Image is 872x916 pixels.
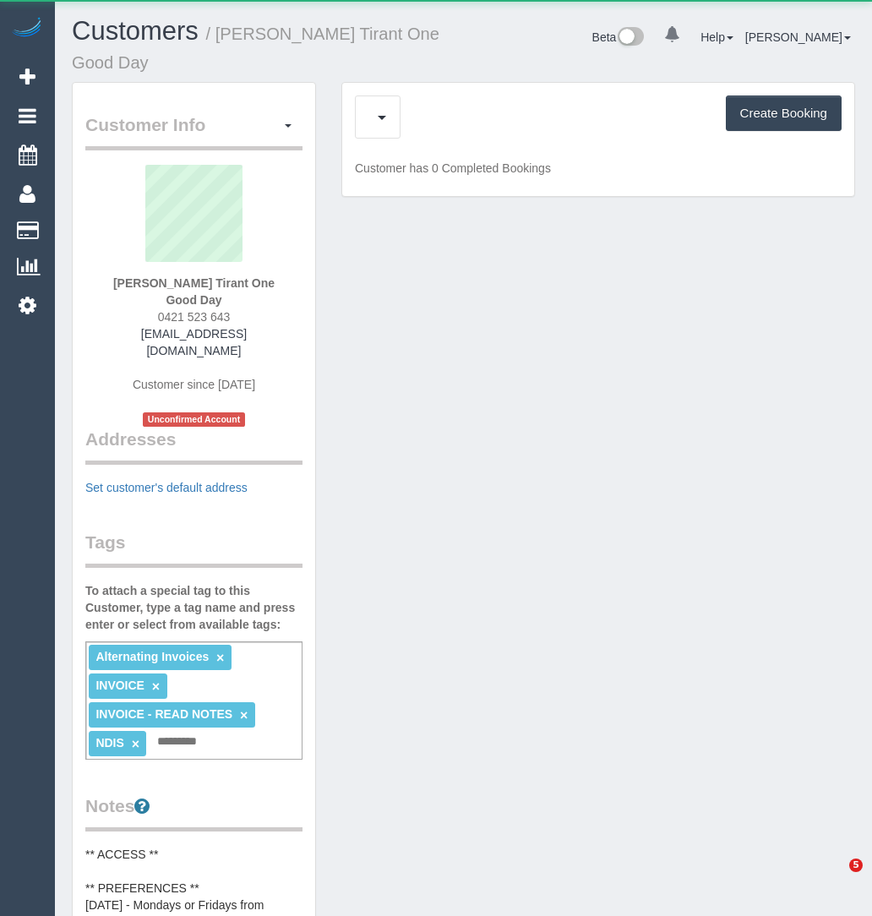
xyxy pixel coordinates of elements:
legend: Notes [85,793,302,831]
span: Unconfirmed Account [143,412,246,427]
span: Customer since [DATE] [133,378,255,391]
a: [PERSON_NAME] [745,30,851,44]
span: INVOICE - READ NOTES [95,707,232,721]
img: New interface [616,27,644,49]
small: / [PERSON_NAME] Tirant One Good Day [72,25,439,72]
label: To attach a special tag to this Customer, type a tag name and press enter or select from availabl... [85,582,302,633]
a: Beta [592,30,645,44]
a: Help [700,30,733,44]
p: Customer has 0 Completed Bookings [355,160,842,177]
span: INVOICE [95,679,144,692]
span: NDIS [95,736,123,750]
iframe: Intercom live chat [815,859,855,899]
a: Set customer's default address [85,481,248,494]
button: Create Booking [726,95,842,131]
legend: Tags [85,530,302,568]
a: × [240,708,248,722]
img: Automaid Logo [10,17,44,41]
a: [EMAIL_ADDRESS][DOMAIN_NAME] [141,327,247,357]
a: × [152,679,160,694]
span: 5 [849,859,863,872]
a: Customers [72,16,199,46]
span: 0421 523 643 [158,310,231,324]
strong: [PERSON_NAME] Tirant One Good Day [113,276,275,307]
a: × [216,651,224,665]
a: × [132,737,139,751]
legend: Customer Info [85,112,302,150]
span: Alternating Invoices [95,650,209,663]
